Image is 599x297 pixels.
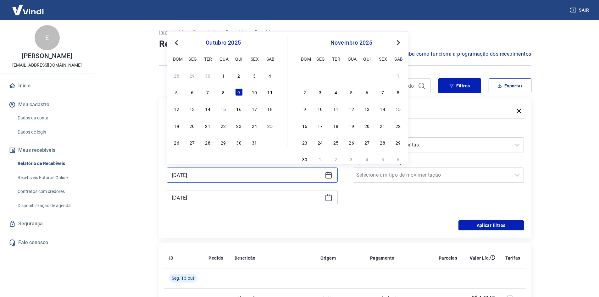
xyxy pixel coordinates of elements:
[204,55,212,63] div: ter
[220,29,223,36] p: /
[300,39,403,47] div: novembro 2025
[363,155,371,163] div: Choose quinta-feira, 4 de dezembro de 2025
[173,139,180,146] div: Choose domingo, 26 de outubro de 2025
[266,122,274,129] div: Choose sábado, 25 de outubro de 2025
[332,72,340,79] div: Choose terça-feira, 28 de outubro de 2025
[235,122,243,129] div: Choose quinta-feira, 23 de outubro de 2025
[219,55,227,63] div: qua
[363,139,371,146] div: Choose quinta-feira, 27 de novembro de 2025
[251,122,258,129] div: Choose sexta-feira, 24 de outubro de 2025
[159,29,172,36] a: Início
[235,88,243,96] div: Choose quinta-feira, 9 de outubro de 2025
[251,105,258,113] div: Choose sexta-feira, 17 de outubro de 2025
[354,129,523,136] label: Forma de Pagamento
[235,255,256,261] p: Descrição
[173,105,180,113] div: Choose domingo, 12 de outubro de 2025
[402,50,531,58] a: Saiba como funciona a programação dos recebimentos
[394,55,402,63] div: sab
[348,105,355,113] div: Choose quarta-feira, 12 de novembro de 2025
[316,55,324,63] div: seg
[188,72,196,79] div: Choose segunda-feira, 29 de setembro de 2025
[470,255,490,261] p: Valor Líq.
[172,39,275,47] div: outubro 2025
[316,105,324,113] div: Choose segunda-feira, 10 de novembro de 2025
[354,159,523,166] label: Tipo de Movimentação
[458,220,524,230] button: Aplicar filtros
[188,88,196,96] div: Choose segunda-feira, 6 de outubro de 2025
[379,155,386,163] div: Choose sexta-feira, 5 de dezembro de 2025
[379,105,386,113] div: Choose sexta-feira, 14 de novembro de 2025
[348,155,355,163] div: Choose quarta-feira, 3 de dezembro de 2025
[379,88,386,96] div: Choose sexta-feira, 7 de novembro de 2025
[301,139,308,146] div: Choose domingo, 23 de novembro de 2025
[208,255,223,261] p: Pedido
[363,122,371,129] div: Choose quinta-feira, 20 de novembro de 2025
[172,71,275,147] div: month 2025-10
[219,105,227,113] div: Choose quarta-feira, 15 de outubro de 2025
[179,29,218,36] p: Meus Recebíveis
[266,55,274,63] div: sab
[348,122,355,129] div: Choose quarta-feira, 19 de novembro de 2025
[172,170,322,180] input: Data inicial
[188,55,196,63] div: seg
[439,255,457,261] p: Parcelas
[266,88,274,96] div: Choose sábado, 11 de outubro de 2025
[251,55,258,63] div: sex
[188,122,196,129] div: Choose segunda-feira, 20 de outubro de 2025
[172,193,322,202] input: Data final
[173,55,180,63] div: dom
[251,139,258,146] div: Choose sexta-feira, 31 de outubro de 2025
[235,105,243,113] div: Choose quinta-feira, 16 de outubro de 2025
[204,122,212,129] div: Choose terça-feira, 21 de outubro de 2025
[332,155,340,163] div: Choose terça-feira, 2 de dezembro de 2025
[219,88,227,96] div: Choose quarta-feira, 8 de outubro de 2025
[316,139,324,146] div: Choose segunda-feira, 24 de novembro de 2025
[204,105,212,113] div: Choose terça-feira, 14 de outubro de 2025
[174,29,176,36] p: /
[173,39,180,47] button: Previous Month
[489,78,531,93] button: Exportar
[505,255,520,261] p: Tarifas
[301,55,308,63] div: dom
[348,72,355,79] div: Choose quarta-feira, 29 de outubro de 2025
[301,88,308,96] div: Choose domingo, 2 de novembro de 2025
[394,122,402,129] div: Choose sábado, 22 de novembro de 2025
[8,79,86,93] a: Início
[332,88,340,96] div: Choose terça-feira, 4 de novembro de 2025
[332,122,340,129] div: Choose terça-feira, 18 de novembro de 2025
[251,72,258,79] div: Choose sexta-feira, 3 de outubro de 2025
[35,25,60,50] div: E
[225,29,280,36] p: Relatório de Recebíveis
[379,55,386,63] div: sex
[15,185,86,198] a: Contratos com credores
[316,122,324,129] div: Choose segunda-feira, 17 de novembro de 2025
[266,105,274,113] div: Choose sábado, 18 de outubro de 2025
[379,139,386,146] div: Choose sexta-feira, 28 de novembro de 2025
[316,88,324,96] div: Choose segunda-feira, 3 de novembro de 2025
[235,55,243,63] div: qui
[301,122,308,129] div: Choose domingo, 16 de novembro de 2025
[204,139,212,146] div: Choose terça-feira, 28 de outubro de 2025
[15,199,86,212] a: Disponibilização de agenda
[8,217,86,231] a: Segurança
[332,55,340,63] div: ter
[316,155,324,163] div: Choose segunda-feira, 1 de dezembro de 2025
[173,88,180,96] div: Choose domingo, 5 de outubro de 2025
[394,105,402,113] div: Choose sábado, 15 de novembro de 2025
[15,171,86,184] a: Recebíveis Futuros Online
[219,72,227,79] div: Choose quarta-feira, 1 de outubro de 2025
[173,122,180,129] div: Choose domingo, 19 de outubro de 2025
[8,143,86,157] button: Meus recebíveis
[266,139,274,146] div: Choose sábado, 1 de novembro de 2025
[219,139,227,146] div: Choose quarta-feira, 29 de outubro de 2025
[15,126,86,139] a: Dados de login
[394,139,402,146] div: Choose sábado, 29 de novembro de 2025
[370,255,395,261] p: Pagamento
[12,62,82,69] p: [EMAIL_ADDRESS][DOMAIN_NAME]
[394,155,402,163] div: Choose sábado, 6 de dezembro de 2025
[251,88,258,96] div: Choose sexta-feira, 10 de outubro de 2025
[348,55,355,63] div: qua
[569,4,591,16] button: Sair
[395,39,402,47] button: Next Month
